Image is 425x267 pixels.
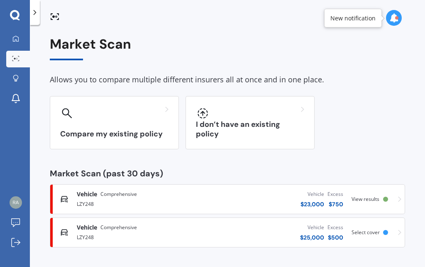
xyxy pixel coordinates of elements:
div: Vehicle [300,190,324,198]
span: Comprehensive [100,223,137,232]
span: Vehicle [77,223,97,232]
div: Excess [327,223,343,232]
a: VehicleComprehensiveLZY248Vehicle$25,000Excess$500Select cover [50,218,405,247]
div: LZY248 [77,232,203,242]
div: $ 750 [327,200,343,208]
div: Vehicle [300,223,324,232]
span: View results [352,195,379,203]
div: $ 25,000 [300,233,324,242]
div: Market Scan (past 30 days) [50,169,405,178]
div: $ 500 [327,233,343,242]
div: New notification [330,14,376,22]
h3: I don’t have an existing policy [196,120,304,139]
div: Allows you to compare multiple different insurers all at once and in one place. [50,74,405,86]
div: LZY248 [77,198,203,208]
div: Market Scan [50,37,405,60]
a: VehicleComprehensiveLZY248Vehicle$23,000Excess$750View results [50,184,405,214]
h3: Compare my existing policy [60,129,169,139]
div: Excess [327,190,343,198]
div: $ 23,000 [300,200,324,208]
span: Select cover [352,229,380,236]
img: 55b03000bca86961dc599b19df3efbb3 [10,196,22,209]
span: Comprehensive [100,190,137,198]
span: Vehicle [77,190,97,198]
